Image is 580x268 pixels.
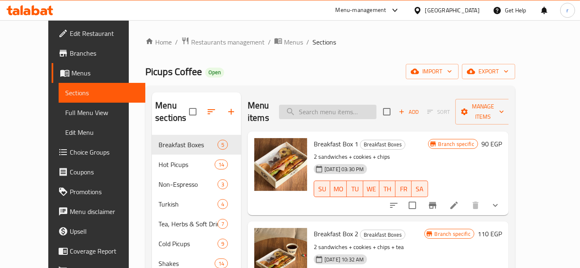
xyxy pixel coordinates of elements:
span: 7 [218,220,227,228]
button: TH [379,181,395,197]
span: Coupons [70,167,139,177]
div: Breakfast Boxes [159,140,218,150]
button: SU [314,181,330,197]
div: Hot Picups14 [152,155,241,174]
img: Breakfast Box 1 [254,138,307,191]
span: Tea, Herbs & Soft Drinks [159,219,218,229]
div: items [215,160,228,169]
button: export [462,64,515,79]
button: FR [395,181,412,197]
span: Select all sections [184,103,201,120]
span: Non-Espresso [159,179,218,189]
span: FR [399,183,408,195]
span: Edit Restaurant [70,28,139,38]
span: Turkish [159,199,218,209]
nav: breadcrumb [145,37,515,47]
button: Add section [221,102,241,122]
div: Breakfast Boxes [360,140,405,150]
span: Sections [312,37,336,47]
span: Breakfast Box 1 [314,138,358,150]
span: 14 [215,260,227,268]
button: Branch-specific-item [423,195,443,215]
div: items [218,219,228,229]
svg: Show Choices [490,200,500,210]
a: Edit Restaurant [52,24,145,43]
span: 3 [218,181,227,188]
span: [DATE] 10:32 AM [321,256,367,263]
span: Hot Picups [159,160,215,169]
li: / [175,37,178,47]
span: SA [415,183,424,195]
a: Full Menu View [59,103,145,122]
a: Menus [274,37,303,47]
input: search [279,105,376,119]
div: Turkish4 [152,194,241,214]
span: Sections [65,88,139,98]
span: [DATE] 03:30 PM [321,165,367,173]
span: import [412,66,452,77]
span: Cold Picups [159,239,218,249]
button: Manage items [455,99,511,125]
span: Picups Coffee [145,62,202,81]
span: Menus [71,68,139,78]
div: Breakfast Boxes [360,230,405,240]
h6: 90 EGP [481,138,502,150]
button: WE [363,181,379,197]
span: Breakfast Box 2 [314,228,358,240]
span: Restaurants management [191,37,265,47]
span: Select to update [404,197,421,214]
div: items [218,239,228,249]
span: Menu disclaimer [70,207,139,216]
span: Branches [70,48,139,58]
span: 5 [218,141,227,149]
a: Upsell [52,221,145,241]
span: Add item [395,106,422,118]
div: Non-Espresso3 [152,174,241,194]
a: Home [145,37,172,47]
span: WE [367,183,376,195]
button: TU [347,181,363,197]
a: Coverage Report [52,241,145,261]
button: MO [330,181,347,197]
a: Promotions [52,182,145,202]
button: sort-choices [384,195,404,215]
span: SU [317,183,327,195]
span: Branch specific [435,140,478,148]
span: 14 [215,161,227,169]
span: Add [398,107,420,117]
span: Menus [284,37,303,47]
h2: Menu items [248,99,269,124]
span: Open [205,69,224,76]
div: Menu-management [336,5,386,15]
span: TH [383,183,392,195]
a: Edit menu item [449,200,459,210]
li: / [268,37,271,47]
button: SA [412,181,428,197]
a: Sections [59,83,145,103]
div: Cold Picups9 [152,234,241,254]
a: Restaurants management [181,37,265,47]
span: Select section [378,103,395,120]
span: export [469,66,509,77]
span: Breakfast Boxes [360,230,405,240]
div: Open [205,68,224,78]
button: Add [395,106,422,118]
span: Coverage Report [70,246,139,256]
div: Tea, Herbs & Soft Drinks7 [152,214,241,234]
span: 9 [218,240,227,248]
div: Breakfast Boxes5 [152,135,241,155]
span: Manage items [462,101,504,122]
a: Menu disclaimer [52,202,145,221]
h6: 110 EGP [478,228,502,240]
span: Upsell [70,226,139,236]
p: 2 sandwiches + cookies + chips [314,152,428,162]
a: Choice Groups [52,142,145,162]
a: Edit Menu [59,122,145,142]
div: [GEOGRAPHIC_DATA] [425,6,480,15]
a: Branches [52,43,145,63]
span: Edit Menu [65,127,139,137]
